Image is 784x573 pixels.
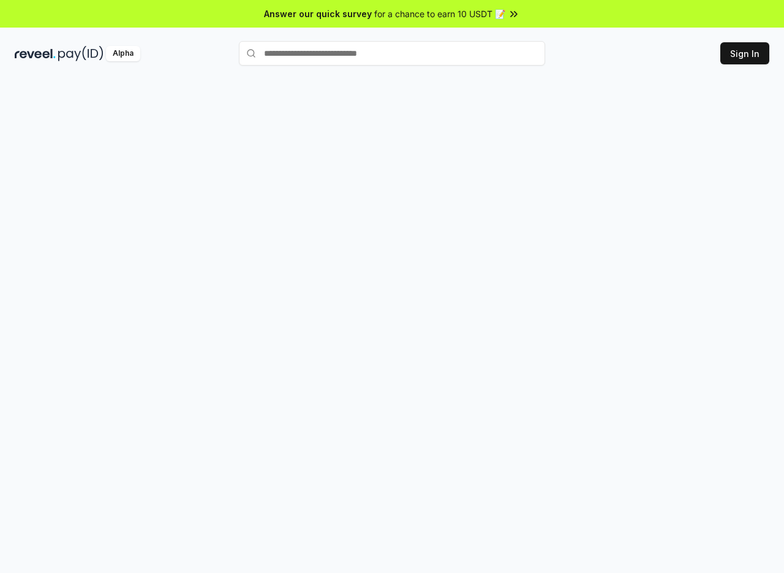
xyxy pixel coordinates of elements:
button: Sign In [720,42,769,64]
div: Alpha [106,46,140,61]
span: for a chance to earn 10 USDT 📝 [374,7,505,20]
img: pay_id [58,46,104,61]
span: Answer our quick survey [264,7,372,20]
img: reveel_dark [15,46,56,61]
